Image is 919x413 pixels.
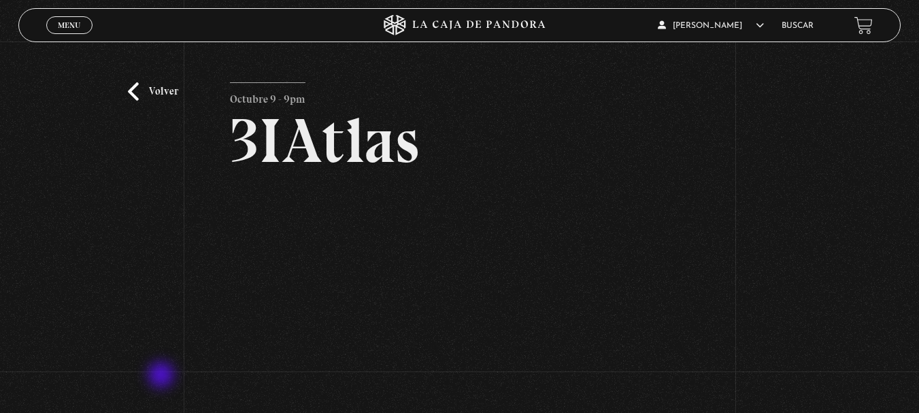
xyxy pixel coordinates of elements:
h2: 3IAtlas [230,110,688,172]
p: Octubre 9 - 9pm [230,82,305,110]
span: Cerrar [53,33,85,42]
span: [PERSON_NAME] [658,22,764,30]
span: Menu [58,21,80,29]
a: Volver [128,82,178,101]
a: Buscar [782,22,814,30]
a: View your shopping cart [854,16,873,35]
